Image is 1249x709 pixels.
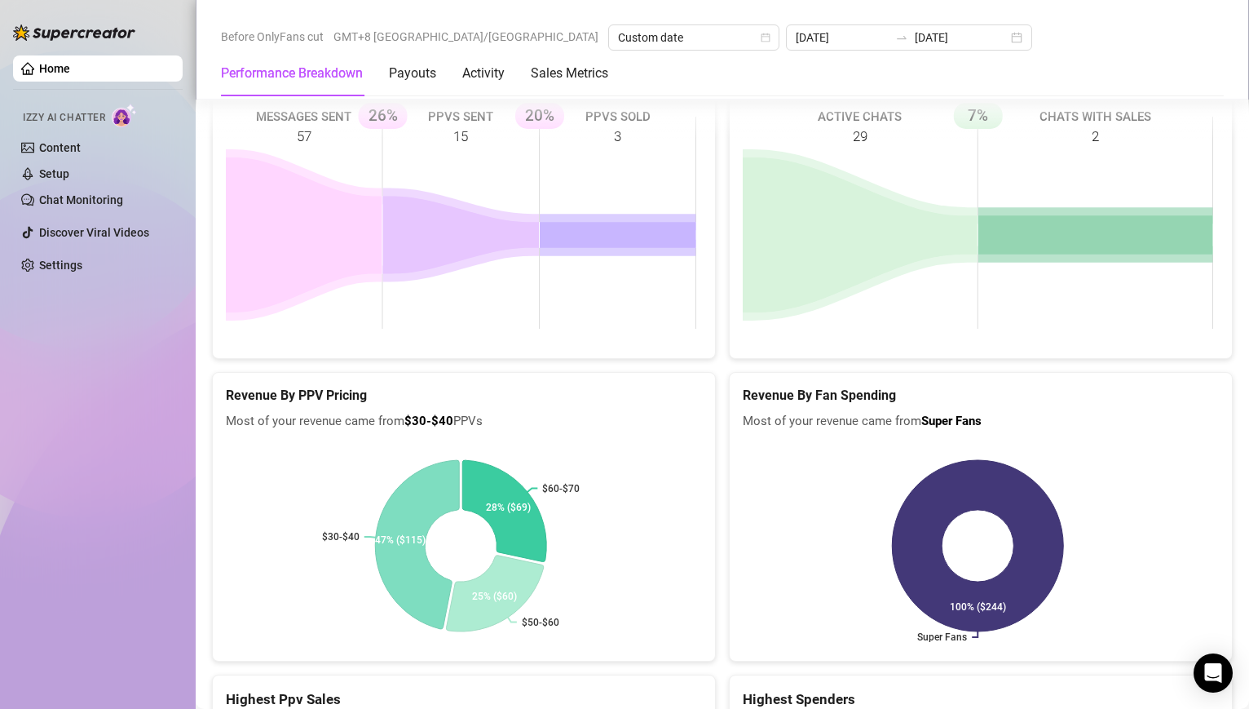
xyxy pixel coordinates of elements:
h5: Revenue By PPV Pricing [226,386,702,405]
a: Home [39,62,70,75]
a: Setup [39,167,69,180]
text: $60-$70 [542,482,580,494]
div: Open Intercom Messenger [1194,654,1233,693]
input: Start date [796,29,889,47]
span: Izzy AI Chatter [23,110,105,126]
text: Super Fans [917,631,967,643]
span: swap-right [895,31,908,44]
img: AI Chatter [112,104,137,127]
span: Most of your revenue came from PPVs [226,412,702,432]
a: Discover Viral Videos [39,226,149,239]
text: $30-$40 [322,531,360,543]
a: Chat Monitoring [39,193,123,206]
span: Most of your revenue came from [743,412,1219,432]
div: Sales Metrics [531,64,608,83]
b: Super Fans [921,414,982,428]
span: Custom date [618,25,770,50]
text: $50-$60 [522,616,559,627]
h5: Revenue By Fan Spending [743,386,1219,405]
img: logo-BBDzfeDw.svg [13,24,135,41]
span: GMT+8 [GEOGRAPHIC_DATA]/[GEOGRAPHIC_DATA] [333,24,598,49]
a: Settings [39,259,82,272]
input: End date [915,29,1008,47]
span: calendar [761,33,770,42]
span: Before OnlyFans cut [221,24,324,49]
div: Performance Breakdown [221,64,363,83]
div: Activity [462,64,505,83]
a: Content [39,141,81,154]
div: Payouts [389,64,436,83]
span: to [895,31,908,44]
b: $30-$40 [404,414,453,428]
